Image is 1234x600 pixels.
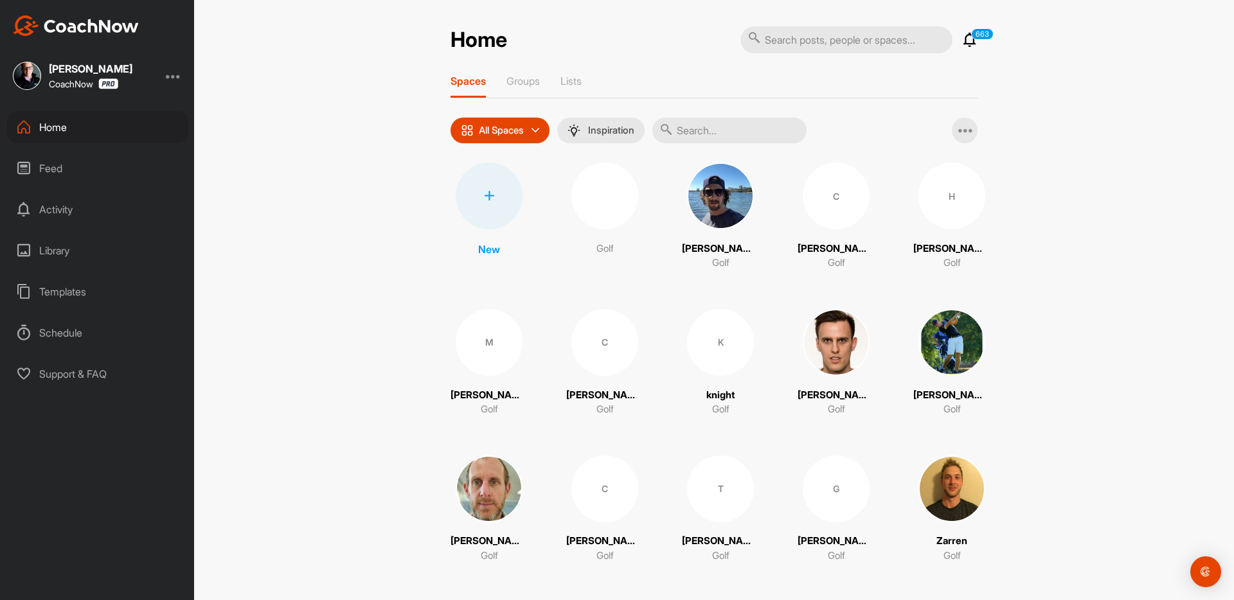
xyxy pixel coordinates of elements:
p: Golf [596,549,614,563]
div: C [803,163,870,229]
p: Golf [943,549,961,563]
p: Groups [506,75,540,87]
p: Golf [943,256,961,270]
p: [PERSON_NAME] [682,242,759,256]
div: CoachNow [49,78,118,89]
div: Library [7,234,188,267]
p: [PERSON_NAME] [682,534,759,549]
p: Golf [481,549,498,563]
div: Feed [7,152,188,184]
div: Open Intercom Messenger [1190,556,1221,587]
p: All Spaces [479,125,524,136]
h2: Home [451,28,507,53]
p: [PERSON_NAME] [798,242,875,256]
p: Golf [481,402,498,417]
p: Zarren [936,534,967,549]
p: [PERSON_NAME] [566,388,643,403]
a: C[PERSON_NAME]Golf [566,455,643,563]
a: [PERSON_NAME]Golf [451,455,528,563]
p: New [478,242,500,257]
div: C [571,455,638,522]
div: [PERSON_NAME] [49,64,132,74]
p: Golf [712,402,729,417]
img: menuIcon [568,124,580,137]
a: G[PERSON_NAME]Golf [798,455,875,563]
p: Golf [828,549,845,563]
a: KknightGolf [682,309,759,417]
a: C[PERSON_NAME]Golf [566,309,643,417]
div: Activity [7,193,188,225]
img: CoachNow Pro [98,78,118,89]
a: [PERSON_NAME]Golf [798,309,875,417]
p: Golf [596,242,614,256]
p: 663 [971,28,994,40]
input: Search posts, people or spaces... [740,26,952,53]
p: Golf [712,549,729,563]
img: icon [461,124,474,137]
p: Golf [828,402,845,417]
p: [PERSON_NAME] [451,534,528,549]
p: [PERSON_NAME] [798,388,875,403]
img: square_04ca77c7c53cd3339529e915fae3917d.jpg [803,309,870,376]
div: G [803,455,870,522]
p: Golf [596,402,614,417]
p: [PERSON_NAME] [913,242,990,256]
div: C [571,309,638,376]
a: Golf [566,163,643,270]
div: H [918,163,985,229]
p: [PERSON_NAME] [913,388,990,403]
input: Search... [652,118,807,143]
div: Schedule [7,317,188,349]
div: Home [7,111,188,143]
p: Golf [712,256,729,270]
p: Lists [560,75,582,87]
img: square_d7b6dd5b2d8b6df5777e39d7bdd614c0.jpg [13,62,41,90]
a: [PERSON_NAME]Golf [682,163,759,270]
div: K [687,309,754,376]
p: [PERSON_NAME] [798,534,875,549]
a: C[PERSON_NAME]Golf [798,163,875,270]
p: Inspiration [588,125,634,136]
p: knight [706,388,735,403]
p: Golf [943,402,961,417]
a: T[PERSON_NAME]Golf [682,455,759,563]
p: Golf [828,256,845,270]
div: T [687,455,754,522]
a: [PERSON_NAME]Golf [913,309,990,417]
div: M [456,309,523,376]
a: M[PERSON_NAME]Golf [451,309,528,417]
img: square_e5a1c8b45c7a489716c79f886f6a0dca.jpg [456,455,523,522]
p: Spaces [451,75,486,87]
p: [PERSON_NAME] [451,388,528,403]
img: square_c52517cafae7cc9ad69740a6896fcb52.jpg [918,309,985,376]
p: [PERSON_NAME] [566,534,643,549]
div: Templates [7,276,188,308]
img: CoachNow [13,15,139,36]
div: Support & FAQ [7,358,188,390]
a: ZarrenGolf [913,455,990,563]
img: square_3693790e66a3519a47180c501abf0a57.jpg [918,455,985,522]
a: H[PERSON_NAME]Golf [913,163,990,270]
img: square_c74c483136c5a322e8c3ab00325b5695.jpg [687,163,754,229]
